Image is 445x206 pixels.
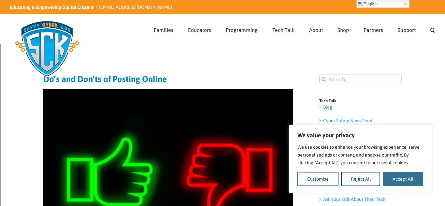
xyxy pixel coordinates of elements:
[309,15,323,43] a: About
[430,15,435,43] a: Search
[3,108,442,114] div: Visual Art
[3,32,442,38] div: Sign out
[188,15,211,43] a: Educators
[297,143,423,167] p: We use cookies to enhance your browsing experience, serve personalised ads or content, and analys...
[3,150,442,156] div: DELETE
[3,132,442,138] div: ???
[3,44,442,49] div: Move To ...
[272,27,294,33] span: Tech Talk
[398,27,416,33] span: Support
[154,27,173,33] span: Families
[99,5,172,10] a: [EMAIL_ADDRESS][DOMAIN_NAME]
[364,15,383,43] a: Partners
[383,172,423,186] button: Accept All
[297,131,423,139] p: We value your privacy
[364,27,383,33] span: Partners
[3,20,442,26] div: Delete
[3,173,442,179] div: MOVE
[358,1,364,7] img: en
[3,191,442,197] div: BOOK
[3,114,442,120] div: TODO: put dlg title
[10,5,94,10] i: Educating & Empowering Digital Citizens
[10,16,84,81] img: Savvy Cyber Kids Logo
[3,3,442,8] div: Sort A > Z
[3,127,442,132] div: CANCEL
[3,49,442,55] div: Delete
[3,185,442,191] div: SAVE
[3,179,442,185] div: New source
[3,90,442,96] div: Magazine
[3,79,442,85] div: Search for Source
[154,15,435,43] nav: Main Menu
[337,15,349,43] a: Shop
[3,55,442,61] div: Rename Outline
[309,27,323,33] span: About
[337,27,349,33] span: Shop
[297,172,338,186] button: Customise
[3,38,442,44] div: Rename
[226,15,258,43] a: Programming
[3,61,442,67] div: Download
[188,27,211,33] span: Educators
[3,144,442,150] div: SAVE AND GO HOME
[3,85,442,90] div: Journal
[3,14,442,20] div: Move To ...
[226,27,258,33] span: Programming
[272,15,294,43] a: Tech Talk
[154,15,173,43] a: Families
[398,15,416,43] a: Support
[3,73,442,79] div: Add Outline Template
[3,156,442,162] div: Move to ...
[3,26,442,32] div: Options
[341,172,380,186] button: Reject All
[3,197,442,203] div: WEBSITE
[3,138,442,144] div: This outline has no content. Would you like to delete it?
[3,96,442,102] div: Newspaper
[3,102,442,108] div: Television/Radio
[3,67,442,73] div: Print
[3,8,442,14] div: Sort New > Old
[3,168,442,173] div: CANCEL
[3,162,442,168] div: Home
